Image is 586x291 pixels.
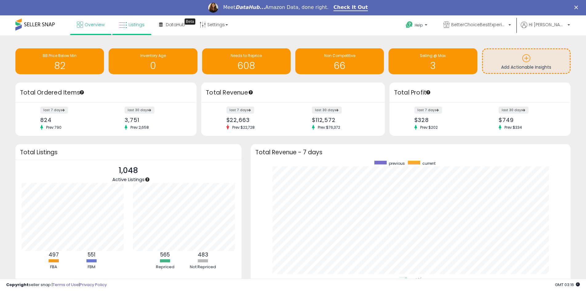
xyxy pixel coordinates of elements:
a: Inventory Age 0 [109,48,197,74]
h1: 0 [112,61,194,71]
span: Help [415,22,423,28]
div: $328 [414,117,476,123]
div: Meet Amazon Data, done right. [223,4,329,10]
a: Check It Out [333,4,368,11]
a: Selling @ Max 3 [389,48,477,74]
a: Listings [114,15,149,34]
h3: Total Listings [20,150,237,155]
strong: Copyright [6,282,29,288]
h1: 82 [18,61,101,71]
h3: Total Revenue [206,88,380,97]
div: Repriced [147,264,184,270]
div: Tooltip anchor [248,90,253,95]
div: seller snap | | [6,282,107,288]
span: Prev: 2,658 [127,125,152,130]
label: last 7 days [414,107,442,114]
h1: 3 [392,61,474,71]
a: Add Actionable Insights [483,49,570,73]
label: last 30 days [499,107,528,114]
span: Prev: 790 [43,125,65,130]
span: Prev: $202 [417,125,441,130]
span: Active Listings [112,176,145,183]
h1: 608 [205,61,288,71]
a: Non Competitive 66 [295,48,384,74]
span: BB Price Below Min [43,53,77,58]
div: $112,572 [312,117,374,123]
span: Overview [85,22,105,28]
label: last 30 days [312,107,342,114]
span: Inventory Age [140,53,166,58]
b: 483 [198,251,208,258]
h3: Total Profit [394,88,566,97]
span: DataHub [166,22,185,28]
span: current [422,161,436,166]
div: Tooltip anchor [145,177,150,182]
span: Hi [PERSON_NAME] [529,22,566,28]
a: Overview [72,15,109,34]
span: Selling @ Max [420,53,446,58]
a: Settings [195,15,233,34]
div: Tooltip anchor [79,90,85,95]
div: $749 [499,117,560,123]
label: last 7 days [226,107,254,114]
span: Non Competitive [324,53,355,58]
a: Privacy Policy [80,282,107,288]
div: Tooltip anchor [185,18,195,25]
span: previous [389,161,405,166]
a: Help [401,16,433,35]
h1: 66 [298,61,381,71]
div: $22,663 [226,117,289,123]
a: BetterChoiceBestExperience [439,15,516,35]
div: Close [574,6,580,9]
span: Needs to Reprice [231,53,262,58]
a: DataHub [154,15,190,34]
b: 565 [160,251,170,258]
a: Terms of Use [53,282,79,288]
div: Not Repriced [185,264,221,270]
div: FBA [35,264,72,270]
b: 551 [88,251,95,258]
a: BB Price Below Min 82 [15,48,104,74]
div: Tooltip anchor [425,90,431,95]
p: 1,048 [112,165,145,176]
h3: Total Ordered Items [20,88,192,97]
div: 824 [40,117,102,123]
div: FBM [73,264,110,270]
img: Profile image for Georgie [208,3,218,13]
span: 2025-09-12 03:16 GMT [555,282,580,288]
span: Add Actionable Insights [501,64,551,70]
span: Prev: $22,728 [229,125,258,130]
span: Listings [129,22,145,28]
span: Prev: $76,372 [315,125,343,130]
a: Needs to Reprice 608 [202,48,291,74]
span: BetterChoiceBestExperience [451,22,507,28]
label: last 30 days [125,107,154,114]
h3: Total Revenue - 7 days [255,150,566,155]
b: 497 [49,251,59,258]
label: last 7 days [40,107,68,114]
span: Prev: $334 [501,125,525,130]
a: Hi [PERSON_NAME] [521,22,570,35]
i: DataHub... [235,4,265,10]
div: 3,751 [125,117,186,123]
i: Get Help [405,21,413,29]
